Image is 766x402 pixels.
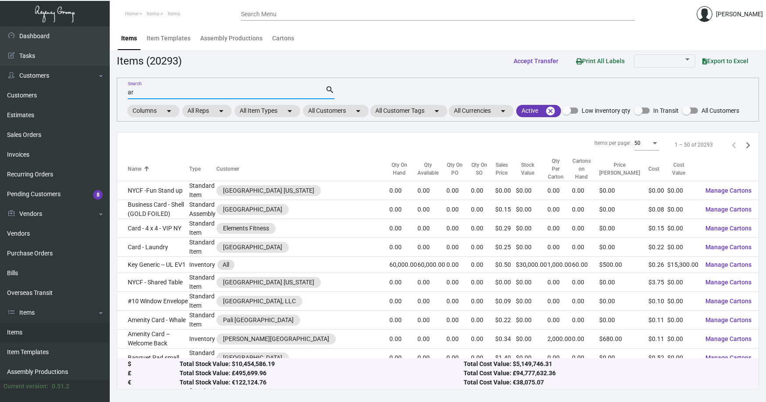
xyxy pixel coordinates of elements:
td: $0.00 [599,273,648,292]
td: 0.00 [389,330,417,348]
div: Qty On PO [446,161,463,177]
div: [GEOGRAPHIC_DATA] [US_STATE] [223,278,314,287]
div: Cost [648,165,667,173]
td: 0.00 [417,292,447,311]
span: Manage Cartons [705,187,752,194]
div: Type [189,165,216,173]
td: $0.00 [667,348,698,367]
td: 0.00 [572,219,599,238]
div: Total Cost Value: €38,075.07 [464,378,748,388]
td: $680.00 [599,330,648,348]
td: $0.00 [599,292,648,311]
td: $0.00 [516,238,547,257]
td: Business Card - Shell (GOLD FOILED) [117,200,189,219]
td: 0.00 [471,257,496,273]
span: Accept Transfer [514,57,558,65]
div: Sales Price [495,161,516,177]
td: 0.00 [572,273,599,292]
div: Qty On Hand [389,161,410,177]
div: Qty On Hand [389,161,417,177]
td: Amenity Card – Welcome Back [117,330,189,348]
mat-icon: arrow_drop_down [432,106,442,116]
td: $0.00 [516,330,547,348]
td: 0.00 [389,200,417,219]
div: Items per page: [594,139,631,147]
div: Current version: [4,382,48,391]
td: $0.00 [516,311,547,330]
mat-chip: Columns [127,105,180,117]
mat-icon: cancel [545,106,556,116]
td: $0.29 [495,219,516,238]
span: Manage Cartons [705,316,752,323]
div: Total Cost Value: $5,149,746.31 [464,360,748,369]
td: $0.09 [495,292,516,311]
div: Item Templates [147,34,191,43]
div: [GEOGRAPHIC_DATA] [223,243,282,252]
span: All Customers [701,105,739,116]
div: Assembly Productions [200,34,263,43]
span: Manage Cartons [705,279,752,286]
td: 0.00 [471,219,496,238]
div: Price [PERSON_NAME] [599,161,648,177]
td: $1.40 [495,348,516,367]
mat-chip: All Reps [182,105,232,117]
td: 0.00 [417,311,447,330]
span: 50 [634,140,640,146]
div: Cartons on Hand [572,157,591,181]
td: $0.00 [667,330,698,348]
button: Manage Cartons [698,274,759,290]
td: $500.00 [599,257,648,273]
div: Stock Value [516,161,539,177]
td: NYCF -Fun Stand up [117,181,189,200]
td: 0.00 [471,200,496,219]
mat-chip: All Customer Tags [370,105,447,117]
td: 0.00 [389,181,417,200]
td: Standard Item [189,181,216,200]
td: Banquet Pad small [117,348,189,367]
div: Cost Value [667,161,698,177]
span: Items [168,11,180,17]
td: #10 Window Envelope [117,292,189,311]
td: $0.00 [648,181,667,200]
td: $0.00 [599,181,648,200]
td: 0.00 [471,311,496,330]
td: $0.00 [516,348,547,367]
button: Previous page [727,138,741,152]
td: $0.15 [495,200,516,219]
td: $0.22 [648,238,667,257]
div: Qty Per Carton [547,157,572,181]
td: $0.00 [516,292,547,311]
button: Manage Cartons [698,312,759,328]
td: $0.00 [599,311,648,330]
span: Manage Cartons [705,298,752,305]
td: $0.00 [667,181,698,200]
td: 0.00 [389,348,417,367]
td: 0.00 [471,330,496,348]
mat-icon: arrow_drop_down [353,106,363,116]
td: 0.00 [471,348,496,367]
span: Items [147,11,159,17]
td: $0.26 [648,257,667,273]
span: Manage Cartons [705,206,752,213]
td: $0.00 [516,181,547,200]
td: 0.00 [417,330,447,348]
div: Total Stock Value: $10,454,586.19 [180,360,464,369]
td: 60,000.00 [417,257,447,273]
td: 0.00 [547,292,572,311]
span: Export to Excel [702,57,748,65]
div: Name [128,165,189,173]
td: $0.00 [667,238,698,257]
div: Cartons [272,34,294,43]
mat-icon: arrow_drop_down [164,106,174,116]
td: $0.00 [516,273,547,292]
td: 0.00 [389,219,417,238]
td: 60.00 [572,257,599,273]
td: $0.00 [495,273,516,292]
td: 0.00 [389,238,417,257]
td: Standard Item [189,219,216,238]
div: [GEOGRAPHIC_DATA] [223,353,282,363]
td: 0.00 [547,200,572,219]
td: $0.00 [599,219,648,238]
td: 1,000.00 [547,257,572,273]
div: Cost [648,165,659,173]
